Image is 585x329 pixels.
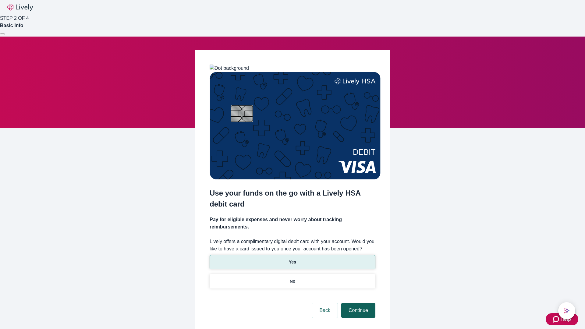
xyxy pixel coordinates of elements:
span: Help [560,316,571,323]
label: Lively offers a complimentary digital debit card with your account. Would you like to have a card... [210,238,375,253]
img: Dot background [210,65,249,72]
button: No [210,274,375,288]
button: Yes [210,255,375,269]
p: Yes [289,259,296,265]
button: Back [312,303,338,318]
button: Zendesk support iconHelp [546,313,578,325]
button: chat [558,302,575,319]
p: No [290,278,296,285]
svg: Lively AI Assistant [564,308,570,314]
h4: Pay for eligible expenses and never worry about tracking reimbursements. [210,216,375,231]
img: Debit card [210,72,381,179]
img: Lively [7,4,33,11]
h2: Use your funds on the go with a Lively HSA debit card [210,188,375,210]
button: Continue [341,303,375,318]
svg: Zendesk support icon [553,316,560,323]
